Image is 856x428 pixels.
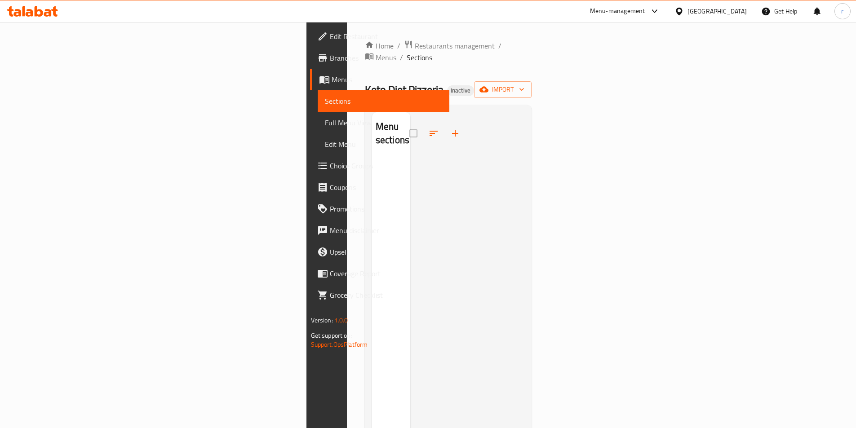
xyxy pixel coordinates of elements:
[310,220,449,241] a: Menu disclaimer
[311,314,333,326] span: Version:
[498,40,501,51] li: /
[318,90,449,112] a: Sections
[330,182,442,193] span: Coupons
[330,225,442,236] span: Menu disclaimer
[481,84,524,95] span: import
[325,139,442,150] span: Edit Menu
[415,40,495,51] span: Restaurants management
[330,290,442,300] span: Grocery Checklist
[310,26,449,47] a: Edit Restaurant
[310,198,449,220] a: Promotions
[590,6,645,17] div: Menu-management
[841,6,843,16] span: r
[310,47,449,69] a: Branches
[330,203,442,214] span: Promotions
[334,314,348,326] span: 1.0.0
[325,96,442,106] span: Sections
[447,85,474,96] div: Inactive
[330,31,442,42] span: Edit Restaurant
[404,40,495,52] a: Restaurants management
[330,160,442,171] span: Choice Groups
[325,117,442,128] span: Full Menu View
[311,339,368,350] a: Support.OpsPlatform
[318,133,449,155] a: Edit Menu
[310,263,449,284] a: Coverage Report
[687,6,747,16] div: [GEOGRAPHIC_DATA]
[310,155,449,176] a: Choice Groups
[330,268,442,279] span: Coverage Report
[447,87,474,94] span: Inactive
[318,112,449,133] a: Full Menu View
[310,284,449,306] a: Grocery Checklist
[330,247,442,257] span: Upsell
[310,176,449,198] a: Coupons
[310,69,449,90] a: Menus
[372,155,410,162] nav: Menu sections
[474,81,532,98] button: import
[310,241,449,263] a: Upsell
[444,123,466,144] button: Add section
[311,330,352,341] span: Get support on:
[332,74,442,85] span: Menus
[330,53,442,63] span: Branches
